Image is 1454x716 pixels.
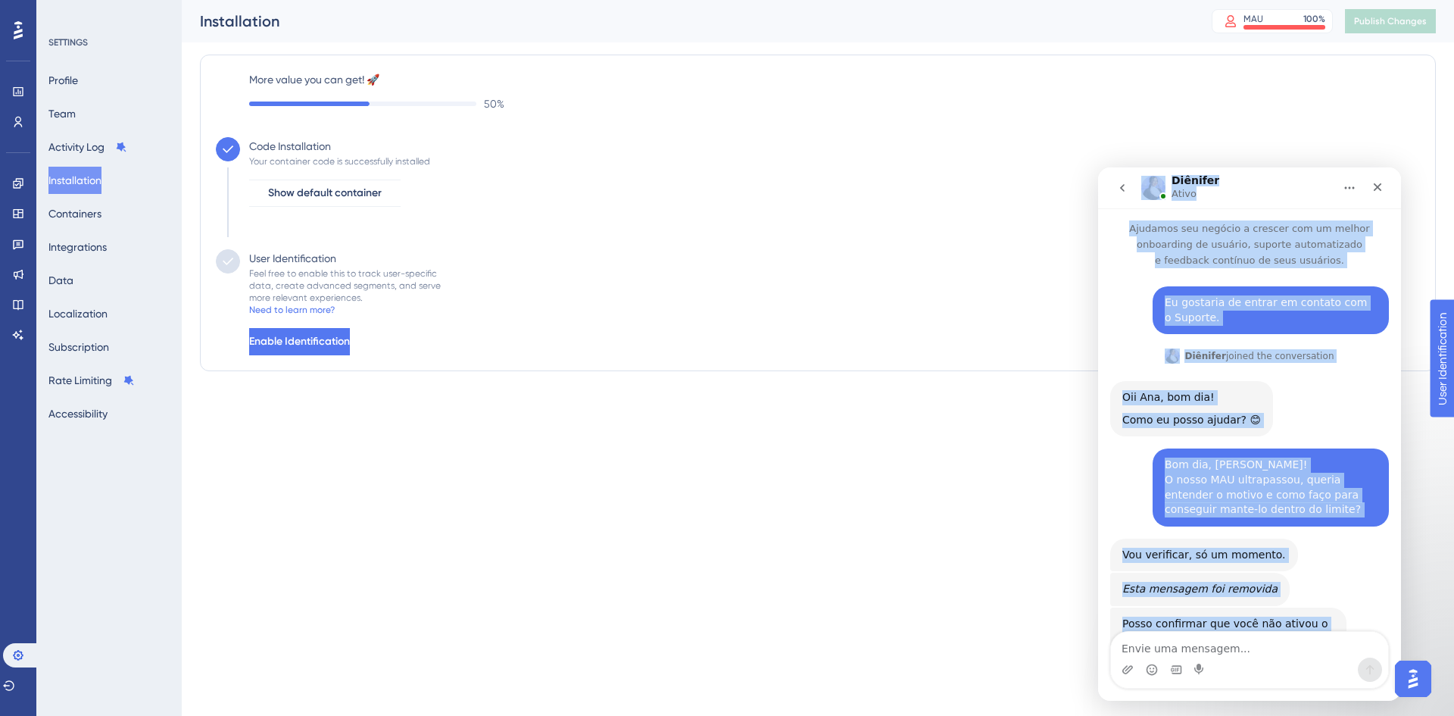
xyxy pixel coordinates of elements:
div: Need to learn more? [249,304,335,316]
div: Posso confirmar que você não ativou o recurso de para sua conta. [24,449,236,494]
span: Enable Identification [249,333,350,351]
div: Your container code is successfully installed [249,155,430,167]
button: Enviar mensagem… [260,490,284,514]
span: Publish Changes [1354,15,1427,27]
button: Publish Changes [1345,9,1436,33]
button: Integrations [48,233,107,261]
span: 50 % [484,95,504,113]
button: Start recording [96,496,108,508]
div: Code Installation [249,137,331,155]
div: Installation [200,11,1174,32]
button: Containers [48,200,101,227]
button: Enable Identification [249,328,350,355]
button: Profile [48,67,78,94]
iframe: Intercom live chat [1098,167,1401,701]
button: Activity Log [48,133,127,161]
div: 100 % [1303,13,1325,25]
div: Feel free to enable this to track user-specific data, create advanced segments, and serve more re... [249,267,441,304]
button: Localization [48,300,108,327]
button: Seletor de emoji [48,496,60,508]
iframe: UserGuiding AI Assistant Launcher [1390,656,1436,702]
button: Seletor de Gif [72,496,84,508]
div: User Identification [249,249,336,267]
button: Show default container [249,180,401,207]
button: Subscription [48,333,109,361]
button: Installation [48,167,101,194]
span: Show default container [268,184,382,202]
button: Carregar anexo [23,496,36,508]
label: More value you can get! 🚀 [249,70,1420,89]
div: SETTINGS [48,36,171,48]
textarea: Envie uma mensagem... [13,464,290,490]
button: Team [48,100,76,127]
span: User Identification [12,4,105,22]
div: MAU [1243,13,1263,25]
button: Rate Limiting [48,367,135,394]
button: Accessibility [48,400,108,427]
button: Data [48,267,73,294]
